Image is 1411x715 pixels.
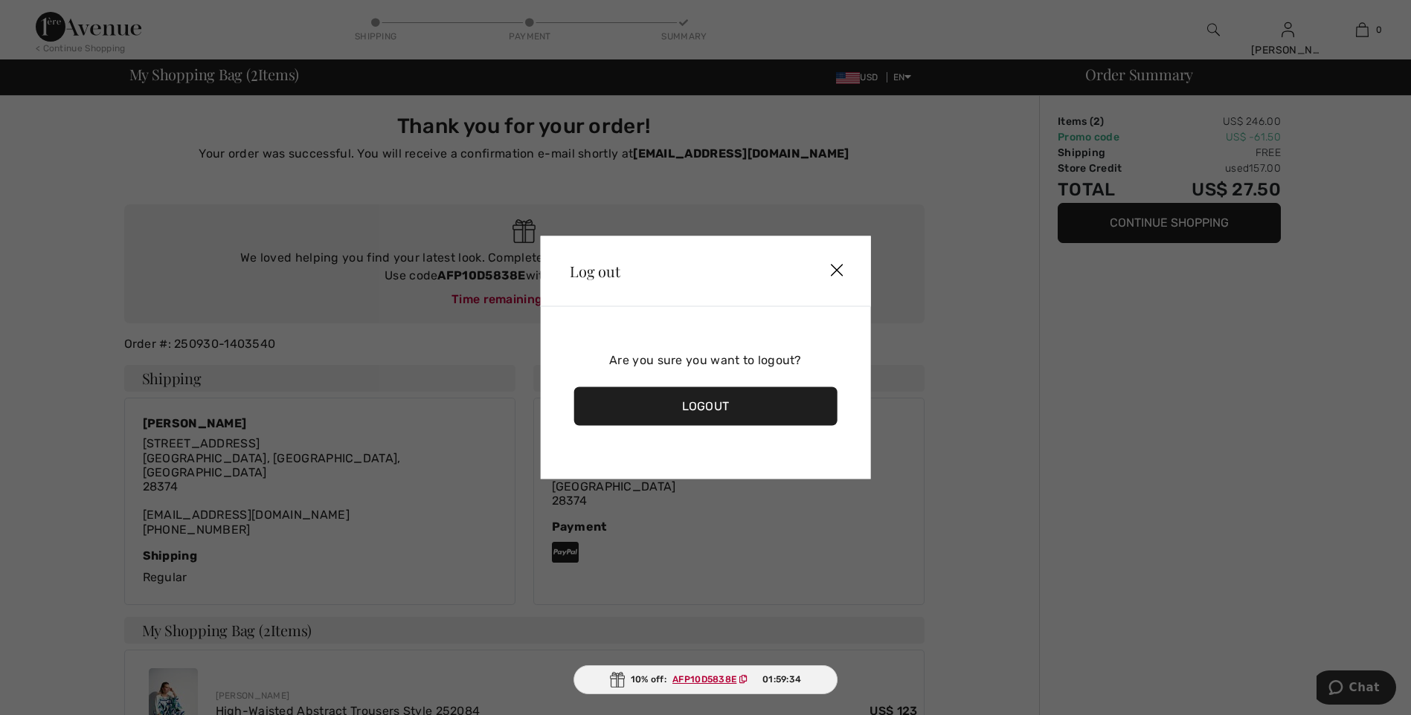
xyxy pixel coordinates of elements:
div: Logout [573,387,838,426]
ins: AFP10D5838E [672,674,736,685]
img: X [814,248,859,294]
p: Are you sure you want to logout? [573,352,838,369]
span: 01:59:34 [762,673,801,686]
div: 10% off: [573,665,838,694]
h3: Log out [570,263,786,278]
img: Gift.svg [610,672,625,687]
span: Chat [33,10,63,24]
